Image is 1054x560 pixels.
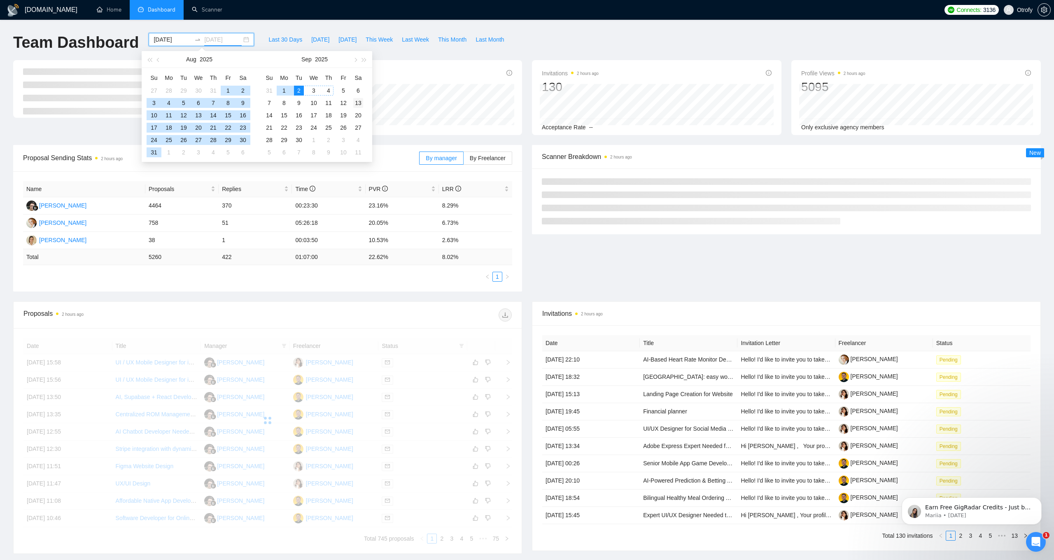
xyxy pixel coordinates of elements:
div: 19 [338,110,348,120]
div: 24 [309,123,319,133]
td: 2025-08-24 [147,134,161,146]
td: 2025-09-04 [321,84,336,97]
button: Last 30 Days [264,33,307,46]
div: 1 [223,86,233,96]
td: 2025-08-19 [176,121,191,134]
div: 3 [309,86,319,96]
img: c1IfbBcwZMfkJNzVJ8hgh9hCBNYqlAZKS9vvfOLifG18usS2dkAEwMZE80hho6tw_8 [839,510,849,520]
a: [PERSON_NAME] [839,408,898,414]
div: [PERSON_NAME] [39,218,86,227]
td: 2025-10-08 [306,146,321,159]
button: [DATE] [334,33,361,46]
td: 2025-09-03 [306,84,321,97]
span: Pending [936,425,961,434]
td: 2025-09-06 [236,146,250,159]
div: 22 [279,123,289,133]
a: Pending [936,425,964,432]
div: 2 [179,147,189,157]
time: 2 hours ago [577,71,599,76]
a: [PERSON_NAME] [839,442,898,449]
th: Replies [219,181,292,197]
td: 2025-08-05 [176,97,191,109]
span: Pending [936,373,961,382]
a: Pending [936,391,964,397]
div: 6 [353,86,363,96]
div: 8 [279,98,289,108]
a: Pending [936,477,964,484]
td: 2025-08-02 [236,84,250,97]
button: right [1021,531,1031,541]
div: 12 [338,98,348,108]
div: 27 [149,86,159,96]
li: 1 [492,272,502,282]
span: Pending [936,407,961,416]
th: Sa [236,71,250,84]
div: 8 [223,98,233,108]
img: upwork-logo.png [948,7,954,13]
div: 27 [194,135,203,145]
img: Profile image for Mariia [19,25,32,38]
td: 2025-08-22 [221,121,236,134]
div: 2 [294,86,304,96]
td: 2025-09-01 [277,84,291,97]
button: setting [1038,3,1051,16]
td: 2025-08-21 [206,121,221,134]
td: 2025-08-30 [236,134,250,146]
div: 30 [294,135,304,145]
div: 18 [164,123,174,133]
span: setting [1038,7,1050,13]
p: Earn Free GigRadar Credits - Just by Sharing Your Story! 💬 Want more credits for sending proposal... [36,23,142,32]
td: 2025-09-06 [351,84,366,97]
td: 2025-08-25 [161,134,176,146]
th: Sa [351,71,366,84]
span: This Month [438,35,466,44]
div: 1 [279,86,289,96]
a: Financial planner [643,408,687,415]
th: Th [206,71,221,84]
div: 14 [264,110,274,120]
td: 2025-07-29 [176,84,191,97]
div: 30 [194,86,203,96]
div: 7 [294,147,304,157]
div: 31 [149,147,159,157]
th: Proposals [145,181,219,197]
div: 6 [194,98,203,108]
img: c1e2ea9QHoXbu-aqdo4Ze5dTN1jAsh_6OLGtw1Z0a5Rptr5ag6-QUZzkFhSFRg1u9W [839,355,849,365]
div: 6 [279,147,289,157]
td: 2025-10-07 [291,146,306,159]
td: 2025-10-05 [262,146,277,159]
td: 2025-08-06 [191,97,206,109]
div: 15 [223,110,233,120]
span: Pending [936,459,961,468]
div: 1 [309,135,319,145]
div: 9 [324,147,333,157]
img: c13jCRbuvNWIamXHgG6fDyYRZ72iFDfVXfKFRDdYR90j_Xw-XiP2pIZyJGkqZaQv3Y [839,476,849,486]
td: 2025-08-12 [176,109,191,121]
a: [PERSON_NAME] [839,425,898,432]
div: 4 [324,86,333,96]
div: 3 [149,98,159,108]
td: 2025-08-31 [262,84,277,97]
div: 3 [194,147,203,157]
button: This Month [434,33,471,46]
button: Last Month [471,33,508,46]
img: DF [26,201,37,211]
span: right [505,274,510,279]
div: 16 [294,110,304,120]
td: 2025-10-01 [306,134,321,146]
td: 2025-08-13 [191,109,206,121]
div: 4 [164,98,174,108]
td: 2025-09-10 [306,97,321,109]
span: 1 [1043,532,1049,539]
div: 9 [238,98,248,108]
td: 2025-08-31 [147,146,161,159]
input: End date [204,35,242,44]
a: Pending [936,443,964,449]
span: Pending [936,476,961,485]
div: 5 [338,86,348,96]
td: 2025-09-24 [306,121,321,134]
div: 25 [164,135,174,145]
td: 2025-07-27 [147,84,161,97]
td: 2025-09-05 [336,84,351,97]
td: 2025-08-20 [191,121,206,134]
